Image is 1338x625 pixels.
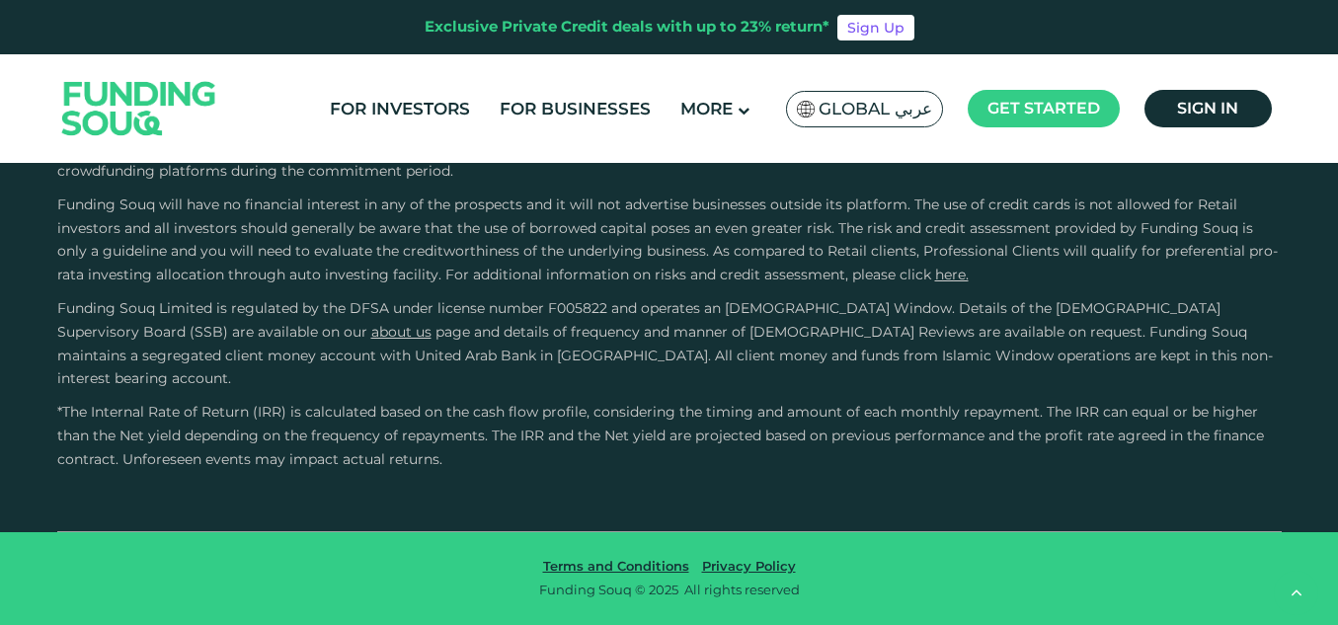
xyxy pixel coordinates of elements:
span: page [435,323,470,341]
a: Terms and Conditions [538,558,694,574]
img: SA Flag [797,101,815,117]
a: Privacy Policy [697,558,801,574]
span: Funding Souq © [539,582,646,597]
a: About Us [371,323,432,341]
span: and details of frequency and manner of [DEMOGRAPHIC_DATA] Reviews are available on request. Fundi... [57,323,1273,388]
a: here. [935,266,969,283]
a: For Businesses [495,93,656,125]
span: Sign in [1177,99,1238,117]
img: Logo [42,58,236,158]
a: For Investors [325,93,475,125]
span: All rights reserved [684,582,800,597]
a: Sign Up [837,15,914,40]
span: More [680,99,733,118]
span: Funding Souq Limited is regulated by the DFSA under license number F005822 and operates an [DEMOG... [57,299,1220,341]
span: Global عربي [819,98,932,120]
div: Exclusive Private Credit deals with up to 23% return* [425,16,829,39]
a: Sign in [1144,90,1272,127]
span: Funding Souq will have no financial interest in any of the prospects and it will not advertise bu... [57,195,1278,283]
span: 2025 [649,582,678,597]
p: *The Internal Rate of Return (IRR) is calculated based on the cash flow profile, considering the ... [57,401,1282,471]
span: Get started [987,99,1100,117]
button: back [1274,571,1318,615]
